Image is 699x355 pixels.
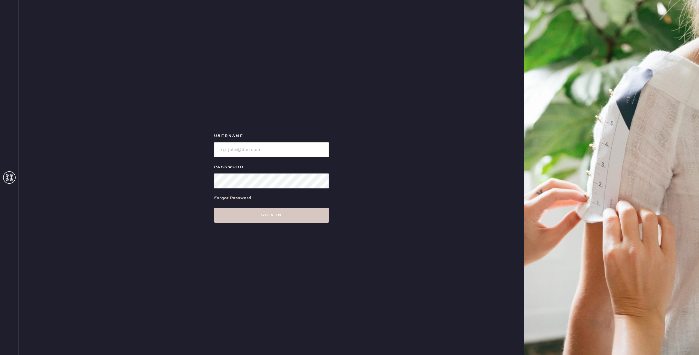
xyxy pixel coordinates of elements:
[214,132,329,140] label: Username
[214,188,251,208] a: Forgot Password
[214,163,329,171] label: Password
[214,142,329,157] input: e.g. john@doe.com
[214,208,329,223] button: Sign in
[214,195,251,202] div: Forgot Password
